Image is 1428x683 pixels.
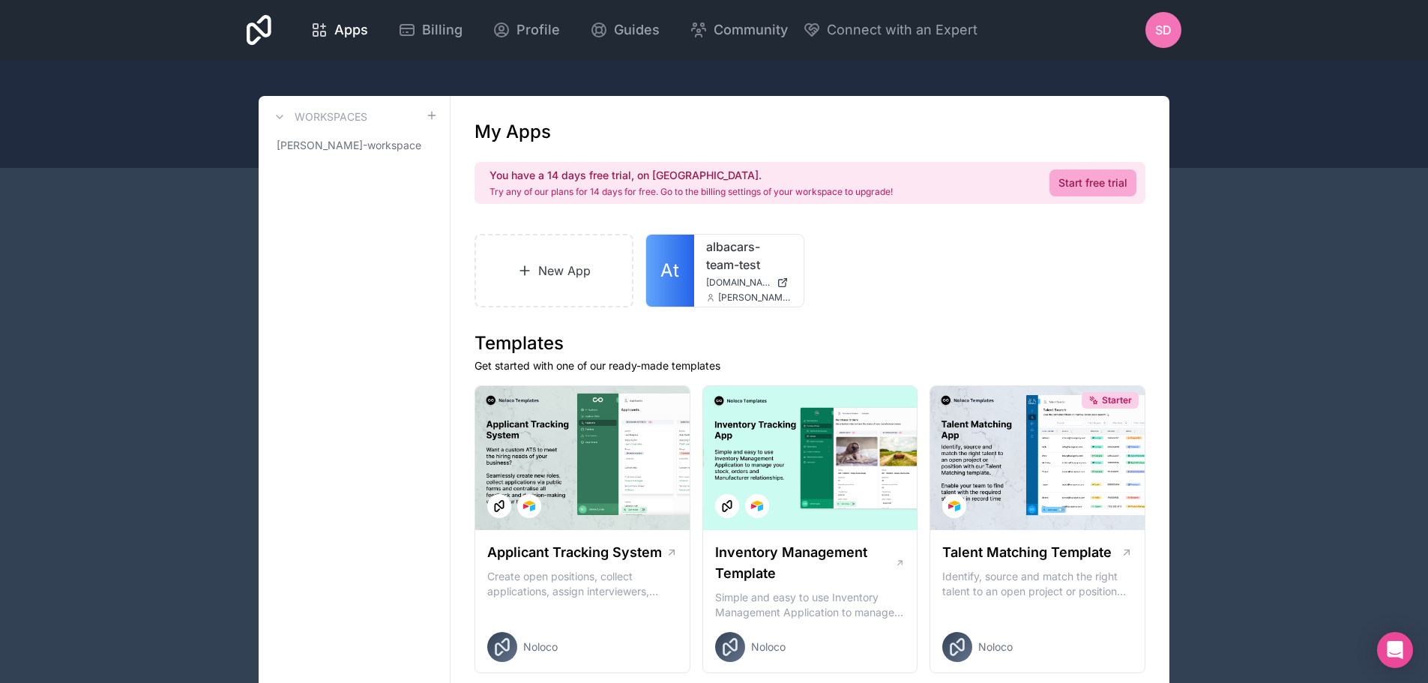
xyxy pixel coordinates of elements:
[489,186,893,198] p: Try any of our plans for 14 days for free. Go to the billing settings of your workspace to upgrade!
[1049,169,1136,196] a: Start free trial
[475,120,551,144] h1: My Apps
[487,542,662,563] h1: Applicant Tracking System
[706,238,792,274] a: albacars-team-test
[827,19,977,40] span: Connect with an Expert
[948,500,960,512] img: Airtable Logo
[334,19,368,40] span: Apps
[715,542,895,584] h1: Inventory Management Template
[475,234,633,307] a: New App
[489,168,893,183] h2: You have a 14 days free trial, on [GEOGRAPHIC_DATA].
[646,235,694,307] a: At
[803,19,977,40] button: Connect with an Expert
[614,19,660,40] span: Guides
[295,109,367,124] h3: Workspaces
[660,259,679,283] span: At
[706,277,771,289] span: [DOMAIN_NAME]
[751,500,763,512] img: Airtable Logo
[422,19,463,40] span: Billing
[475,331,1145,355] h1: Templates
[516,19,560,40] span: Profile
[714,19,788,40] span: Community
[386,13,475,46] a: Billing
[271,108,367,126] a: Workspaces
[978,640,1013,655] span: Noloco
[678,13,800,46] a: Community
[277,138,421,153] span: [PERSON_NAME]-workspace
[480,13,572,46] a: Profile
[715,590,906,620] p: Simple and easy to use Inventory Management Application to manage your stock, orders and Manufact...
[1377,632,1413,668] div: Open Intercom Messenger
[523,500,535,512] img: Airtable Logo
[1155,21,1172,39] span: SD
[523,640,558,655] span: Noloco
[475,358,1145,373] p: Get started with one of our ready-made templates
[578,13,672,46] a: Guides
[751,640,786,655] span: Noloco
[718,292,792,304] span: [PERSON_NAME][EMAIL_ADDRESS][DOMAIN_NAME]
[706,277,792,289] a: [DOMAIN_NAME]
[1102,394,1132,406] span: Starter
[942,542,1112,563] h1: Talent Matching Template
[942,569,1133,599] p: Identify, source and match the right talent to an open project or position with our Talent Matchi...
[298,13,380,46] a: Apps
[271,132,438,159] a: [PERSON_NAME]-workspace
[487,569,678,599] p: Create open positions, collect applications, assign interviewers, centralise candidate feedback a...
